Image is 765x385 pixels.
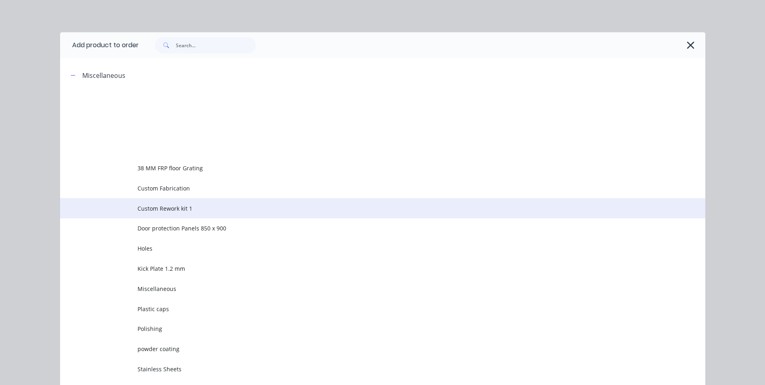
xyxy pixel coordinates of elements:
[60,32,139,58] div: Add product to order
[138,244,592,253] span: Holes
[138,184,592,192] span: Custom Fabrication
[138,305,592,313] span: Plastic caps
[138,164,592,172] span: 38 MM FRP floor Grating
[138,264,592,273] span: Kick Plate 1.2 mm
[82,71,125,80] div: Miscellaneous
[138,324,592,333] span: Polishing
[138,365,592,373] span: Stainless Sheets
[138,285,592,293] span: Miscellaneous
[176,37,256,53] input: Search...
[138,345,592,353] span: powder coating
[138,224,592,232] span: Door protection Panels 850 x 900
[138,204,592,213] span: Custom Rework kit 1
